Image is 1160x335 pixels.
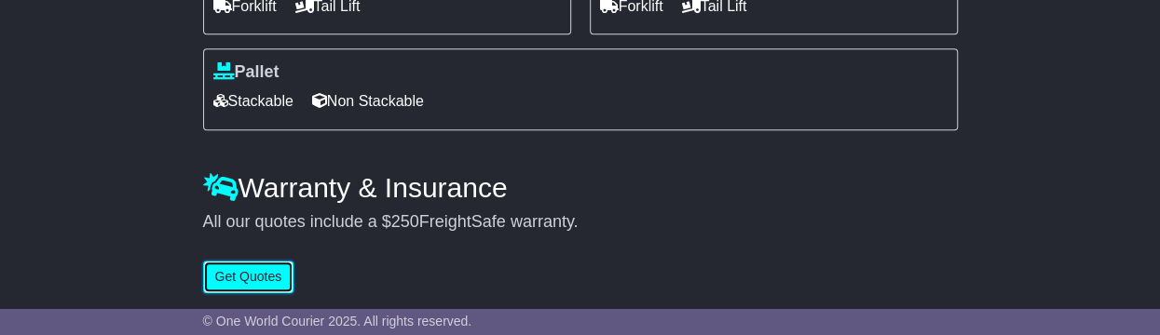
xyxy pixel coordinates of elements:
[391,212,419,231] span: 250
[213,62,280,83] label: Pallet
[312,87,424,115] span: Non Stackable
[203,261,294,293] button: Get Quotes
[213,87,293,115] span: Stackable
[203,212,958,233] div: All our quotes include a $ FreightSafe warranty.
[203,314,472,328] span: © One World Courier 2025. All rights reserved.
[203,172,958,203] h4: Warranty & Insurance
